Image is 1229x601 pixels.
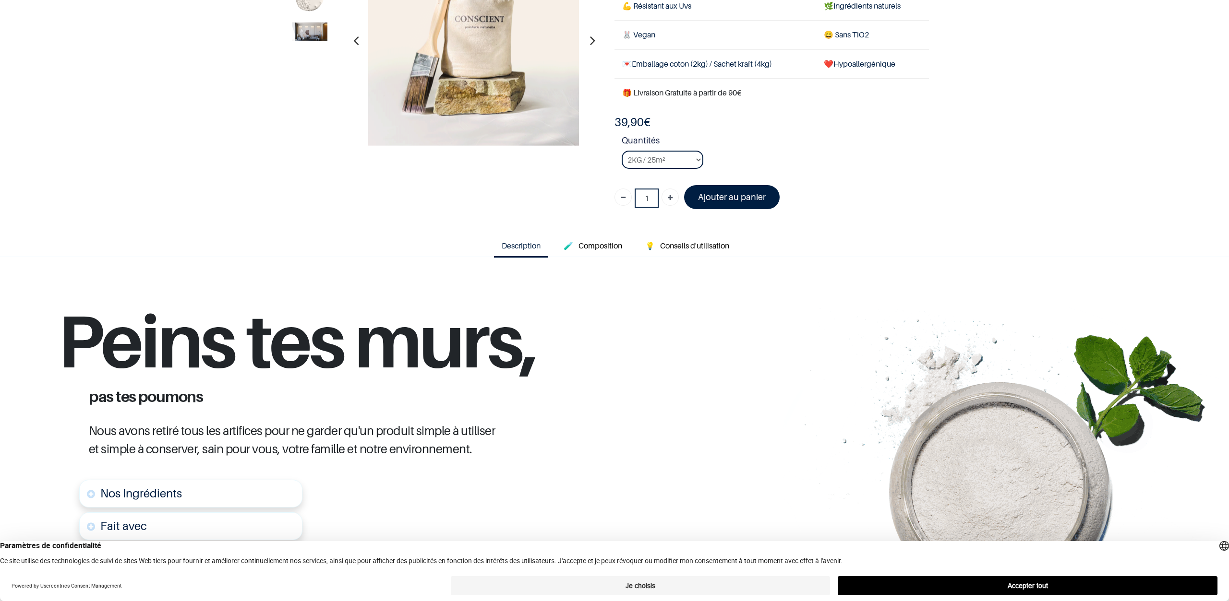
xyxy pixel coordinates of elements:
[622,1,691,11] span: 💪 Résistant aux Uvs
[645,241,655,250] span: 💡
[292,23,327,41] img: Product image
[614,49,816,78] td: Emballage coton (2kg) / Sachet kraft (4kg)
[502,241,541,250] span: Description
[824,30,839,39] span: 😄 S
[614,189,632,206] a: Supprimer
[1180,539,1225,584] iframe: Tidio Chat
[816,49,929,78] td: ❤️Hypoallergénique
[816,21,929,49] td: ans TiO2
[100,486,182,500] span: Nos Ingrédients
[622,134,929,151] strong: Quantités
[564,241,573,250] span: 🧪
[660,241,729,250] span: Conseils d'utilisation
[824,1,833,11] span: 🌿
[662,189,679,206] a: Ajouter
[698,192,766,202] font: Ajouter au panier
[614,115,651,129] b: €
[100,519,147,533] font: Fait avec
[622,88,741,97] font: 🎁 Livraison Gratuite à partir de 90€
[684,185,780,209] a: Ajouter au panier
[614,115,644,129] span: 39,90
[578,241,622,250] span: Composition
[622,59,632,69] span: 💌
[89,423,495,456] span: Nous avons retiré tous les artifices pour ne garder qu'un produit simple à utiliser et simple à c...
[58,303,538,389] h1: Peins tes murs,
[622,30,655,39] span: 🐰 Vegan
[82,389,514,404] h1: pas tes poumons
